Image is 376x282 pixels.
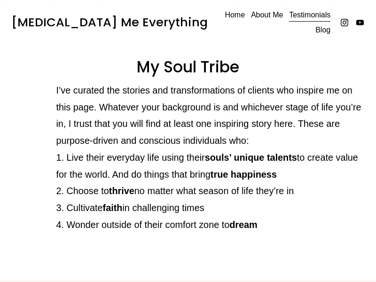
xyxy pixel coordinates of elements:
[109,186,134,196] strong: thrive
[251,8,283,23] a: About Me
[355,18,365,27] a: YouTube
[103,203,123,213] strong: faith
[211,169,277,180] strong: true happiness
[225,8,245,23] a: Home
[205,152,297,163] strong: souls’ unique talents
[229,219,258,230] strong: dream
[289,8,330,23] a: Testimonials
[11,57,365,77] h2: My Soul Tribe
[315,23,330,38] a: Blog
[340,18,349,27] a: Instagram
[56,82,365,233] p: I’ve curated the stories and transformations of clients who inspire me on this page. Whatever you...
[11,14,208,31] a: [MEDICAL_DATA] Me Everything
